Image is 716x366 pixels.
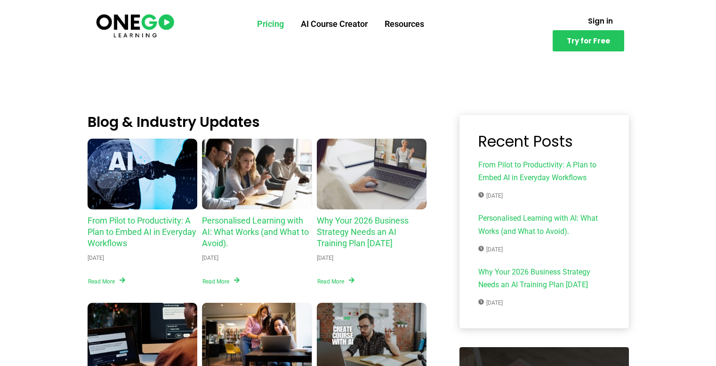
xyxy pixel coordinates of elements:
[202,253,218,263] div: [DATE]
[478,191,503,200] span: [DATE]
[249,12,292,36] a: Pricing
[478,212,610,240] span: Personalised Learning with AI: What Works (and What to Avoid).
[88,115,427,129] h2: Blog & Industry Updates
[478,266,610,293] span: Why Your 2026 Business Strategy Needs an AI Training Plan [DATE]
[202,139,312,209] a: Personalised Learning with AI: What Works (and What to Avoid).
[88,276,126,286] a: Read More
[567,37,610,44] span: Try for Free
[292,12,376,36] a: AI Course Creator
[88,253,104,263] div: [DATE]
[202,216,309,248] a: Personalised Learning with AI: What Works (and What to Avoid).
[376,12,433,36] a: Resources
[478,266,610,309] a: Why Your 2026 Business Strategy Needs an AI Training Plan [DATE][DATE]
[577,12,624,30] a: Sign in
[202,276,240,286] a: Read More
[478,158,610,202] a: From Pilot to Productivity: A Plan to Embed AI in Everyday Workflows[DATE]
[88,216,196,248] a: From Pilot to Productivity: A Plan to Embed AI in Everyday Workflows
[478,298,503,308] span: [DATE]
[88,139,198,209] a: From Pilot to Productivity: A Plan to Embed AI in Everyday Workflows
[317,253,333,263] div: [DATE]
[478,134,610,149] h3: Recent Posts
[317,276,355,286] a: Read More
[317,216,409,248] a: Why Your 2026 Business Strategy Needs an AI Training Plan [DATE]
[553,30,624,51] a: Try for Free
[588,17,613,25] span: Sign in
[478,245,503,254] span: [DATE]
[317,139,427,209] a: Why Your 2026 Business Strategy Needs an AI Training Plan Today
[478,212,610,256] a: Personalised Learning with AI: What Works (and What to Avoid).[DATE]
[478,158,610,186] span: From Pilot to Productivity: A Plan to Embed AI in Everyday Workflows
